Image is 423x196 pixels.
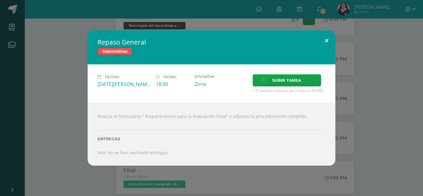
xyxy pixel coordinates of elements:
div: 18:00 [156,81,190,88]
label: Entregas [98,137,325,141]
h2: Repaso General [98,38,325,46]
span: * El tamaño máximo permitido es 50 MB [253,88,325,93]
span: Subir tarea [272,75,301,86]
span: Fecha: [105,75,120,79]
button: Close (Esc) [318,30,335,51]
div: [DATE][PERSON_NAME] [98,81,151,88]
span: Matemáticas [98,48,132,55]
i: Aún no se han realizado entregas [98,150,168,155]
div: Realiza el formulario " Preparándome para la Evaluación Final" y adjunta tu procedimiento completo. [88,103,335,166]
div: Zona [194,81,248,87]
label: División: [194,74,248,79]
span: Hora: [164,75,177,79]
